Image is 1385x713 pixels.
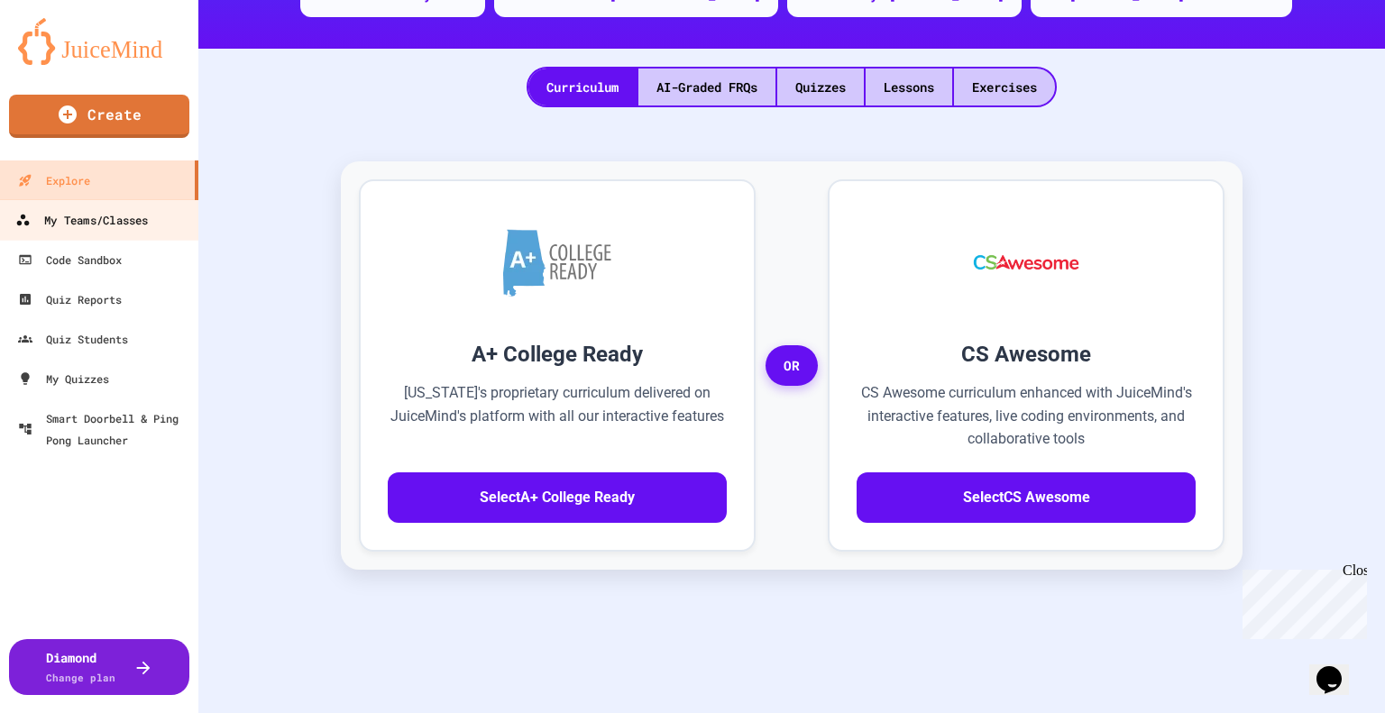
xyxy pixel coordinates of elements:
a: Create [9,95,189,138]
h3: CS Awesome [857,338,1196,370]
div: Exercises [954,69,1055,105]
img: CS Awesome [956,208,1097,316]
div: My Quizzes [18,368,109,389]
button: SelectA+ College Ready [388,472,727,523]
iframe: chat widget [1309,641,1367,695]
div: Quiz Students [18,328,128,350]
p: CS Awesome curriculum enhanced with JuiceMind's interactive features, live coding environments, a... [857,381,1196,451]
img: A+ College Ready [503,229,611,297]
button: SelectCS Awesome [857,472,1196,523]
div: Code Sandbox [18,249,122,270]
div: Lessons [866,69,952,105]
p: [US_STATE]'s proprietary curriculum delivered on JuiceMind's platform with all our interactive fe... [388,381,727,451]
div: Smart Doorbell & Ping Pong Launcher [18,407,191,451]
div: AI-Graded FRQs [638,69,775,105]
div: Quiz Reports [18,288,122,310]
div: Explore [18,169,90,191]
img: logo-orange.svg [18,18,180,65]
div: Quizzes [777,69,864,105]
button: DiamondChange plan [9,639,189,695]
iframe: chat widget [1235,562,1367,639]
div: Diamond [46,648,115,686]
span: OR [766,345,818,387]
span: Change plan [46,671,115,684]
h3: A+ College Ready [388,338,727,370]
div: My Teams/Classes [15,209,148,232]
div: Curriculum [528,69,637,105]
div: Chat with us now!Close [7,7,124,114]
